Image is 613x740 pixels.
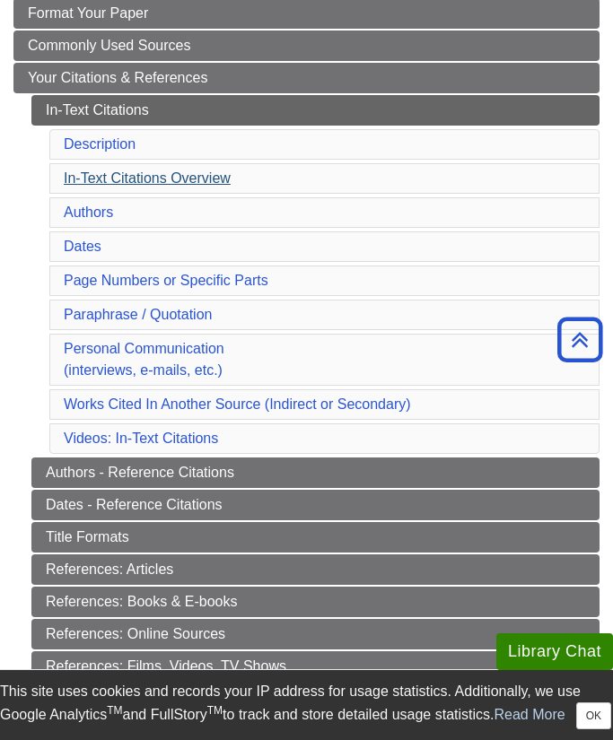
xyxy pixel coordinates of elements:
a: In-Text Citations [31,95,600,126]
a: References: Films, Videos, TV Shows [31,651,600,682]
a: Dates - Reference Citations [31,490,600,520]
a: In-Text Citations Overview [64,170,231,186]
a: References: Articles [31,554,600,585]
a: Dates [64,239,101,254]
a: Title Formats [31,522,600,553]
a: Page Numbers or Specific Parts [64,273,268,288]
button: Close [576,702,611,729]
a: References: Books & E-books [31,587,600,617]
a: References: Online Sources [31,619,600,649]
a: Videos: In-Text Citations [64,431,218,446]
span: Commonly Used Sources [28,38,190,53]
a: Back to Top [551,327,609,352]
a: Description [64,136,136,152]
sup: TM [107,704,122,717]
a: Personal Communication(interviews, e-mails, etc.) [64,341,224,378]
a: Authors [64,205,113,220]
a: Authors - Reference Citations [31,457,600,488]
span: Format Your Paper [28,5,148,21]
a: Your Citations & References [13,63,600,93]
a: Read More [495,707,565,722]
span: Your Citations & References [28,70,207,85]
a: Commonly Used Sources [13,30,600,61]
sup: TM [207,704,223,717]
button: Library Chat [496,633,613,670]
a: Works Cited In Another Source (Indirect or Secondary) [64,396,411,412]
a: Paraphrase / Quotation [64,307,212,322]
